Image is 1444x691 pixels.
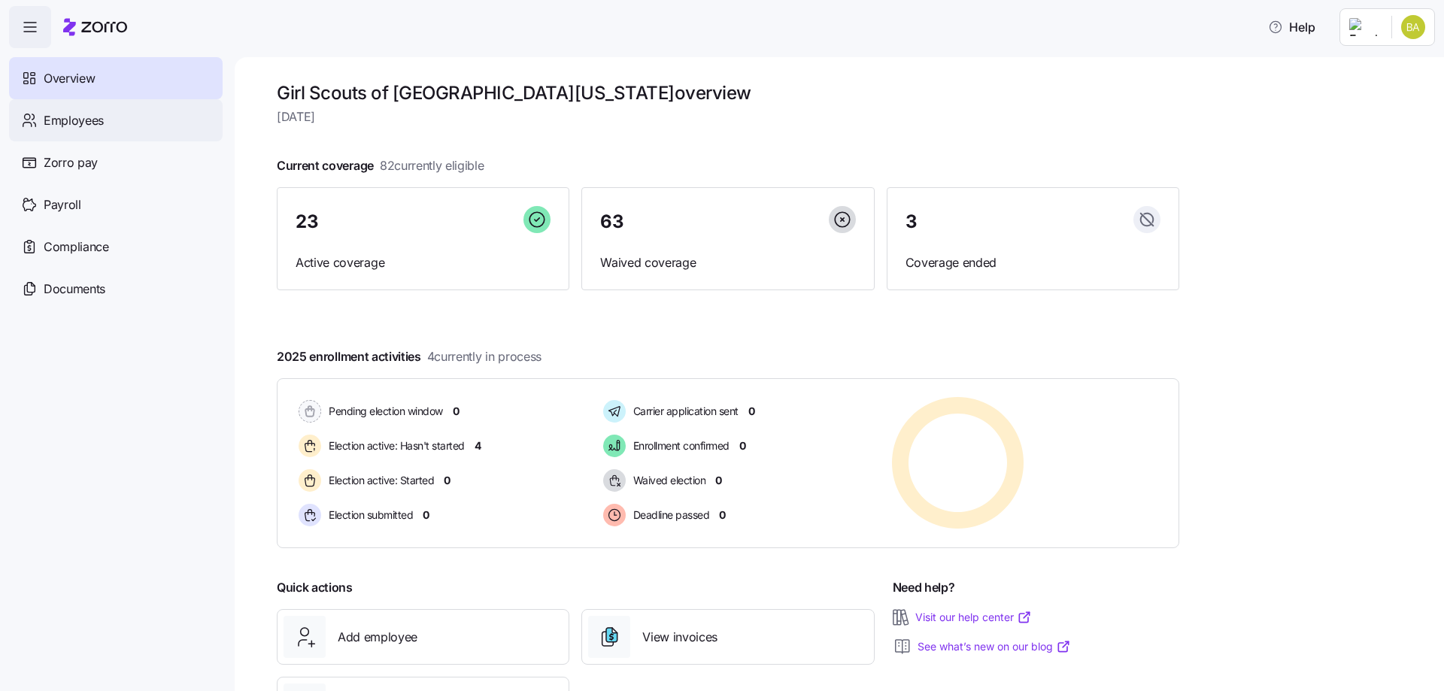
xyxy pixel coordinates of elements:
span: 82 currently eligible [380,156,484,175]
span: Employees [44,111,104,130]
a: Compliance [9,226,223,268]
span: Pending election window [324,404,443,419]
span: Election active: Hasn't started [324,438,465,453]
span: Coverage ended [906,253,1160,272]
span: 4 [475,438,481,453]
span: [DATE] [277,108,1179,126]
span: 0 [719,508,726,523]
span: 0 [444,473,450,488]
span: View invoices [642,628,717,647]
span: Enrollment confirmed [629,438,730,453]
span: Documents [44,280,105,299]
span: Add employee [338,628,417,647]
span: 0 [453,404,460,419]
a: Overview [9,57,223,99]
h1: Girl Scouts of [GEOGRAPHIC_DATA][US_STATE] overview [277,81,1179,105]
span: Waived coverage [600,253,855,272]
span: Need help? [893,578,955,597]
span: 2025 enrollment activities [277,347,541,366]
span: Election active: Started [324,473,434,488]
a: Zorro pay [9,141,223,183]
button: Help [1256,12,1327,42]
img: Employer logo [1349,18,1379,36]
a: Documents [9,268,223,310]
span: 4 currently in process [427,347,541,366]
a: Visit our help center [915,610,1032,625]
span: Payroll [44,195,81,214]
span: Current coverage [277,156,484,175]
a: See what’s new on our blog [918,639,1071,654]
span: Waived election [629,473,706,488]
a: Employees [9,99,223,141]
span: Carrier application sent [629,404,739,419]
span: 0 [748,404,755,419]
span: Compliance [44,238,109,256]
span: Active coverage [296,253,551,272]
span: Election submitted [324,508,413,523]
span: Help [1268,18,1315,36]
span: Deadline passed [629,508,710,523]
img: 6f46b9ca218b826edd2847f3ac42d6a8 [1401,15,1425,39]
span: 0 [715,473,722,488]
span: 0 [739,438,746,453]
span: Quick actions [277,578,353,597]
span: 23 [296,213,318,231]
span: 63 [600,213,623,231]
span: 3 [906,213,918,231]
span: Zorro pay [44,153,98,172]
a: Payroll [9,183,223,226]
span: 0 [423,508,429,523]
span: Overview [44,69,95,88]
